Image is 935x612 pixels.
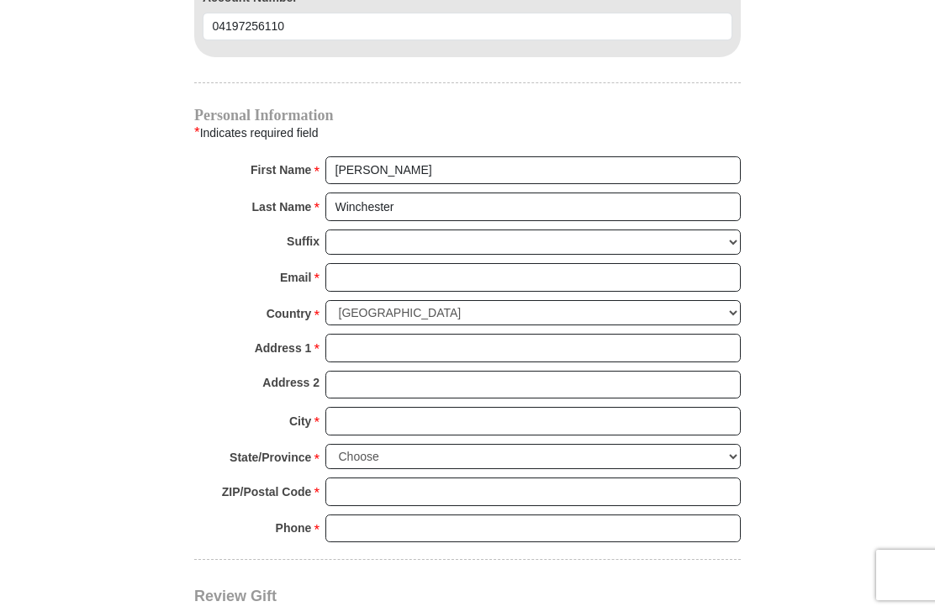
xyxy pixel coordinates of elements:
h4: Personal Information [194,108,741,122]
strong: ZIP/Postal Code [222,480,312,504]
span: Review Gift [194,588,277,604]
div: Indicates required field [194,122,741,144]
strong: City [289,409,311,433]
strong: Suffix [287,229,320,253]
strong: First Name [251,158,311,182]
strong: Last Name [252,195,312,219]
strong: Phone [276,516,312,540]
strong: Country [267,302,312,325]
strong: Address 1 [255,336,312,360]
strong: Email [280,266,311,289]
strong: State/Province [230,446,311,469]
strong: Address 2 [262,371,320,394]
